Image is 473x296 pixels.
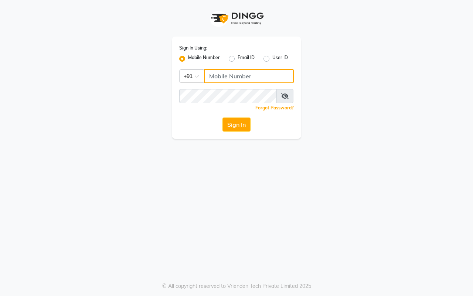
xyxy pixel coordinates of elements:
[188,54,220,63] label: Mobile Number
[238,54,255,63] label: Email ID
[255,105,294,110] a: Forgot Password?
[207,7,266,29] img: logo1.svg
[222,118,251,132] button: Sign In
[179,45,207,51] label: Sign In Using:
[204,69,294,83] input: Username
[272,54,288,63] label: User ID
[179,89,277,103] input: Username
